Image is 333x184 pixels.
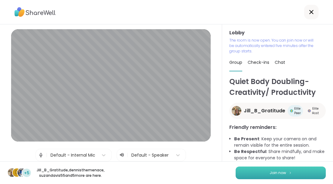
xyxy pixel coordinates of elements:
span: Check-ins [248,59,269,65]
span: Chat [275,59,285,65]
b: Avoid Advice [234,161,264,167]
p: The room is now open. You can join now or will be automatically entered five minutes after the gr... [229,38,316,54]
span: d [15,169,19,176]
li: : Share your experiences rather than advice, as peers are not mental health professionals. [234,161,326,180]
img: Elite Peer [290,109,293,112]
span: Group [229,59,242,65]
div: Default - Internal Mic [50,152,95,158]
span: | [46,149,47,161]
img: ShareWell Logomark [289,171,292,174]
h3: Lobby [229,29,326,36]
span: Join now [270,170,286,176]
h1: Quiet Body Doubling- Creativity/ Productivity [229,76,326,98]
span: Jill_B_Gratitude [244,107,285,114]
p: Jill_B_Gratitude , dennisthemenace , suzandavis55 and 5 more are here. [37,167,104,178]
a: Jill_B_GratitudeJill_B_GratitudeElite PeerElite PeerElite HostElite Host [229,103,326,119]
img: Elite Host [308,109,311,112]
img: ShareWell Logo [14,5,56,19]
span: +5 [24,170,29,176]
b: Be Present [234,136,259,142]
h3: Friendly reminders: [229,124,326,131]
button: Join now [236,167,326,179]
span: Elite Peer [294,106,301,115]
img: Microphone [38,149,44,161]
span: Elite Host [312,106,319,115]
b: Be Respectful [234,148,266,154]
img: Jill_B_Gratitude [232,106,241,116]
img: suzandavis55 [17,168,26,177]
li: : Share mindfully, and make space for everyone to share! [234,148,326,161]
span: | [127,151,128,159]
img: Jill_B_Gratitude [8,168,16,177]
li: : Keep your camera on and remain visible for the entire session. [234,136,326,148]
